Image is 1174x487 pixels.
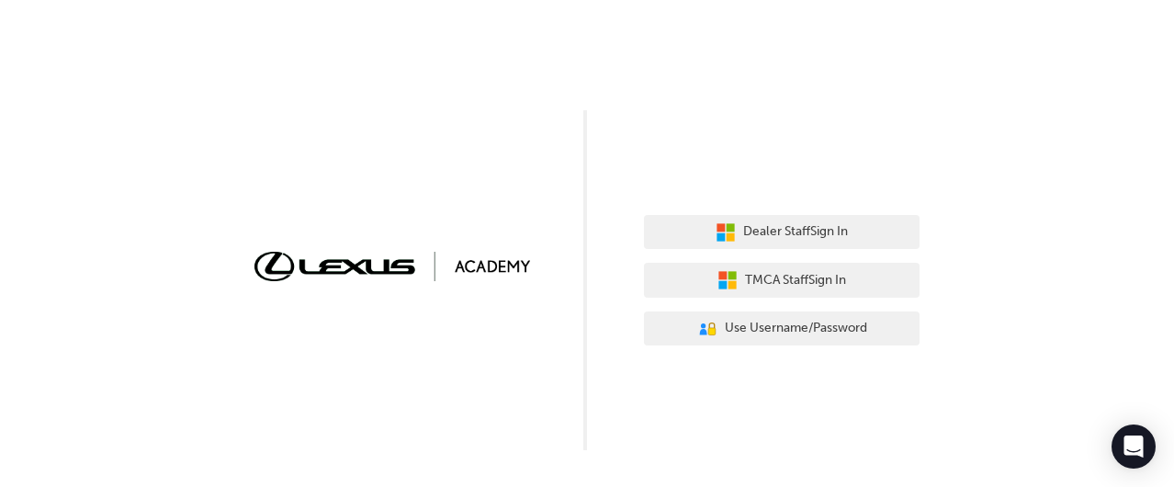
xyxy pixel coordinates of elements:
[644,215,920,250] button: Dealer StaffSign In
[644,311,920,346] button: Use Username/Password
[1112,425,1156,469] div: Open Intercom Messenger
[644,263,920,298] button: TMCA StaffSign In
[745,270,846,291] span: TMCA Staff Sign In
[743,221,848,243] span: Dealer Staff Sign In
[725,318,867,339] span: Use Username/Password
[254,252,530,280] img: Trak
